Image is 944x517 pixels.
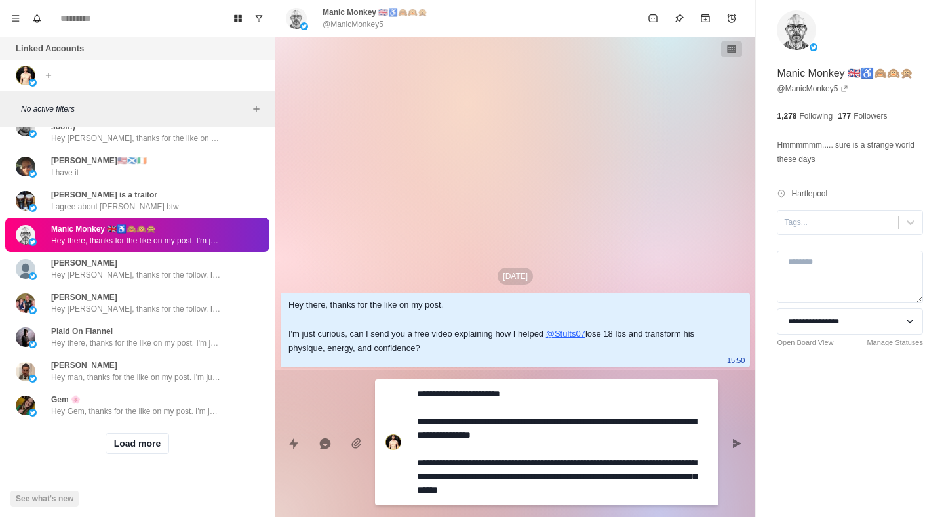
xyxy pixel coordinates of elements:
[51,269,222,281] p: Hey [PERSON_NAME], thanks for the follow. I'm just curious, can I send you a free video explainin...
[498,268,533,285] p: [DATE]
[51,133,222,144] p: Hey [PERSON_NAME], thanks for the like on my post. I'm just curious, can I send you a free video ...
[51,201,179,213] p: I agree about [PERSON_NAME] btw
[16,225,35,245] img: picture
[29,375,37,383] img: picture
[41,68,56,83] button: Add account
[16,42,84,55] p: Linked Accounts
[777,66,913,81] p: Manic Monkey 🇬🇧♿️🙈🙉🙊
[724,430,750,457] button: Send message
[666,5,692,31] button: Pin
[51,155,147,167] p: [PERSON_NAME]🇺🇸🏴󠁧󠁢󠁳󠁣󠁴󠁿🇮🇪
[51,360,117,371] p: [PERSON_NAME]
[323,18,383,30] p: @ManicMonkey5
[16,259,35,279] img: picture
[385,434,401,450] img: picture
[29,130,37,138] img: picture
[867,337,923,348] a: Manage Statuses
[791,188,827,199] p: Hartlepool
[51,303,222,315] p: Hey [PERSON_NAME], thanks for the follow. I'm just curious, can I send you a free video explainin...
[16,117,35,136] img: picture
[26,8,47,29] button: Notifications
[810,43,817,51] img: picture
[546,329,585,339] a: @Stults07
[16,66,35,85] img: picture
[16,396,35,415] img: picture
[21,103,248,115] p: No active filters
[248,8,269,29] button: Show unread conversations
[16,191,35,211] img: picture
[51,371,222,383] p: Hey man, thanks for the like on my post. I'm just curious, can I send you a free video explaining...
[692,5,718,31] button: Archive
[51,291,117,303] p: [PERSON_NAME]
[288,298,721,356] div: Hey there, thanks for the like on my post. I'm just curious, can I send you a free video explaini...
[16,293,35,313] img: picture
[248,101,264,117] button: Add filters
[16,157,35,176] img: picture
[51,223,156,235] p: Manic Monkey 🇬🇧♿️🙈🙉🙊
[640,5,666,31] button: Mark as unread
[16,327,35,347] img: picture
[51,337,222,349] p: Hey there, thanks for the like on my post. I'm just curious, can I send you a free video explaini...
[29,238,37,246] img: picture
[51,257,117,269] p: [PERSON_NAME]
[29,272,37,280] img: picture
[51,325,113,337] p: Plaid On Flannel
[16,362,35,381] img: picture
[312,430,338,457] button: Reply with AI
[51,235,222,247] p: Hey there, thanks for the like on my post. I'm just curious, can I send you a free video explaini...
[29,409,37,417] img: picture
[838,110,851,122] p: 177
[29,306,37,314] img: picture
[29,79,37,87] img: picture
[727,353,745,367] p: 15:50
[10,491,79,507] button: See what's new
[29,341,37,348] img: picture
[5,8,26,29] button: Menu
[106,433,170,454] button: Load more
[286,8,307,29] img: picture
[777,10,816,50] img: picture
[344,430,370,457] button: Add media
[51,394,81,405] p: Gem 🌸
[227,8,248,29] button: Board View
[300,22,308,30] img: picture
[777,138,923,167] p: Hmmmmmm..... sure is a strange world these days
[777,337,833,348] a: Open Board View
[51,189,157,201] p: [PERSON_NAME] is a traitor
[854,110,887,122] p: Followers
[777,110,796,122] p: 1,278
[51,405,222,417] p: Hey Gem, thanks for the like on my post. I'm just curious, can I send you a free video explaining...
[29,204,37,212] img: picture
[51,167,79,178] p: I have it
[718,5,745,31] button: Add reminder
[323,7,427,18] p: Manic Monkey 🇬🇧♿️🙈🙉🙊
[800,110,833,122] p: Following
[777,83,848,94] a: @ManicMonkey5
[281,430,307,457] button: Quick replies
[29,170,37,178] img: picture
